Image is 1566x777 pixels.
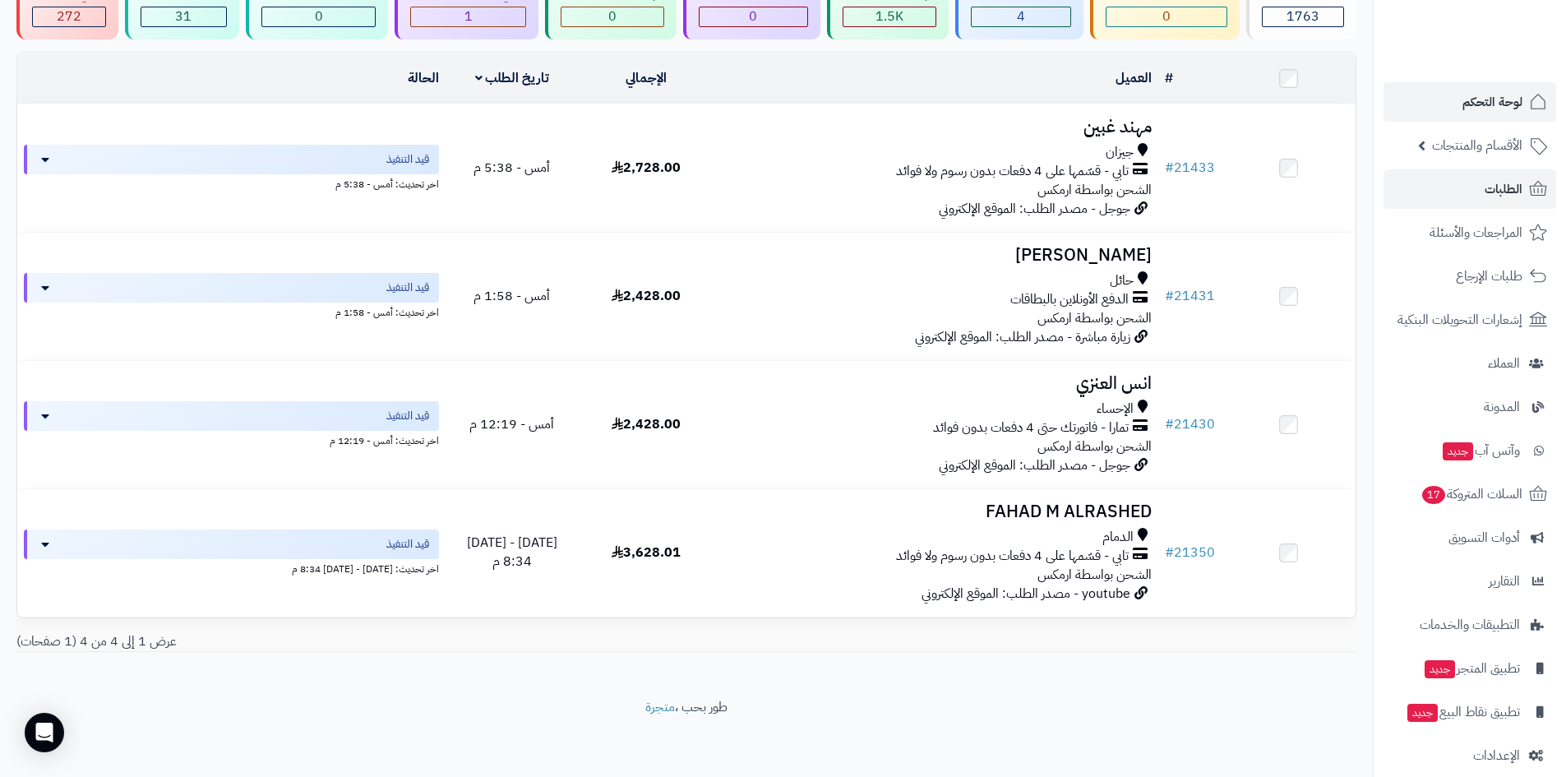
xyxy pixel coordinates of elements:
[57,7,81,26] span: 272
[1037,180,1152,200] span: الشحن بواسطة ارمكس
[24,174,439,192] div: اخر تحديث: أمس - 5:38 م
[1162,7,1171,26] span: 0
[1102,528,1134,547] span: الدمام
[1425,660,1455,678] span: جديد
[1384,605,1556,645] a: التطبيقات والخدمات
[1287,7,1319,26] span: 1763
[608,7,617,26] span: 0
[1397,308,1522,331] span: إشعارات التحويلات البنكية
[1165,414,1174,434] span: #
[1165,286,1215,306] a: #21431
[386,280,429,296] span: قيد التنفيذ
[1165,286,1174,306] span: #
[386,151,429,168] span: قيد التنفيذ
[1384,344,1556,383] a: العملاء
[1106,143,1134,162] span: جيزان
[1432,134,1522,157] span: الأقسام والمنتجات
[612,543,681,562] span: 3,628.01
[1165,158,1174,178] span: #
[1010,290,1129,309] span: الدفع الأونلاين بالبطاقات
[473,286,550,306] span: أمس - 1:58 م
[1110,271,1134,290] span: حائل
[1384,649,1556,688] a: تطبيق المتجرجديد
[469,414,554,434] span: أمس - 12:19 م
[1456,265,1522,288] span: طلبات الإرجاع
[645,697,675,717] a: متجرة
[1384,213,1556,252] a: المراجعات والأسئلة
[1488,352,1520,375] span: العملاء
[386,536,429,553] span: قيد التنفيذ
[1384,736,1556,775] a: الإعدادات
[33,7,105,26] div: 272
[1473,744,1520,767] span: الإعدادات
[24,559,439,576] div: اخر تحديث: [DATE] - [DATE] 8:34 م
[411,7,526,26] div: 1
[612,414,681,434] span: 2,428.00
[1165,68,1173,88] a: #
[1448,526,1520,549] span: أدوات التسويق
[1420,483,1522,506] span: السلات المتروكة
[1407,704,1438,722] span: جديد
[1384,300,1556,340] a: إشعارات التحويلات البنكية
[386,408,429,424] span: قيد التنفيذ
[1097,400,1134,419] span: الإحساء
[612,158,681,178] span: 2,728.00
[939,199,1130,219] span: جوجل - مصدر الطلب: الموقع الإلكتروني
[175,7,192,26] span: 31
[1420,613,1520,636] span: التطبيقات والخدمات
[1384,387,1556,427] a: المدونة
[1422,486,1445,504] span: 17
[749,7,757,26] span: 0
[1406,701,1520,724] span: تطبيق نقاط البيع
[1489,570,1520,593] span: التقارير
[719,118,1152,136] h3: مهند غبين
[467,533,557,571] span: [DATE] - [DATE] 8:34 م
[1116,68,1152,88] a: العميل
[1037,308,1152,328] span: الشحن بواسطة ارمكس
[315,7,323,26] span: 0
[719,502,1152,521] h3: FAHAD M ALRASHED
[24,303,439,320] div: اخر تحديث: أمس - 1:58 م
[1384,474,1556,514] a: السلات المتروكة17
[4,632,686,651] div: عرض 1 إلى 4 من 4 (1 صفحات)
[1430,221,1522,244] span: المراجعات والأسئلة
[1037,565,1152,585] span: الشحن بواسطة ارمكس
[626,68,667,88] a: الإجمالي
[1165,414,1215,434] a: #21430
[24,431,439,448] div: اخر تحديث: أمس - 12:19 م
[1017,7,1025,26] span: 4
[1106,7,1227,26] div: 0
[896,547,1129,566] span: تابي - قسّمها على 4 دفعات بدون رسوم ولا فوائد
[915,327,1130,347] span: زيارة مباشرة - مصدر الطلب: الموقع الإلكتروني
[719,374,1152,393] h3: انس العنزي
[1384,257,1556,296] a: طلبات الإرجاع
[464,7,473,26] span: 1
[1165,543,1174,562] span: #
[922,584,1130,604] span: youtube - مصدر الطلب: الموقع الإلكتروني
[561,7,663,26] div: 0
[25,713,64,752] div: Open Intercom Messenger
[875,7,903,26] span: 1.5K
[719,246,1152,265] h3: [PERSON_NAME]
[1443,442,1473,460] span: جديد
[1384,82,1556,122] a: لوحة التحكم
[1037,437,1152,456] span: الشحن بواسطة ارمكس
[843,7,936,26] div: 1455
[972,7,1070,26] div: 4
[408,68,439,88] a: الحالة
[141,7,227,26] div: 31
[473,158,550,178] span: أمس - 5:38 م
[262,7,375,26] div: 0
[475,68,550,88] a: تاريخ الطلب
[1384,169,1556,209] a: الطلبات
[1462,90,1522,113] span: لوحة التحكم
[1165,543,1215,562] a: #21350
[933,419,1129,437] span: تمارا - فاتورتك حتى 4 دفعات بدون فوائد
[612,286,681,306] span: 2,428.00
[1485,178,1522,201] span: الطلبات
[1441,439,1520,462] span: وآتس آب
[1484,395,1520,419] span: المدونة
[1384,562,1556,601] a: التقارير
[896,162,1129,181] span: تابي - قسّمها على 4 دفعات بدون رسوم ولا فوائد
[700,7,807,26] div: 0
